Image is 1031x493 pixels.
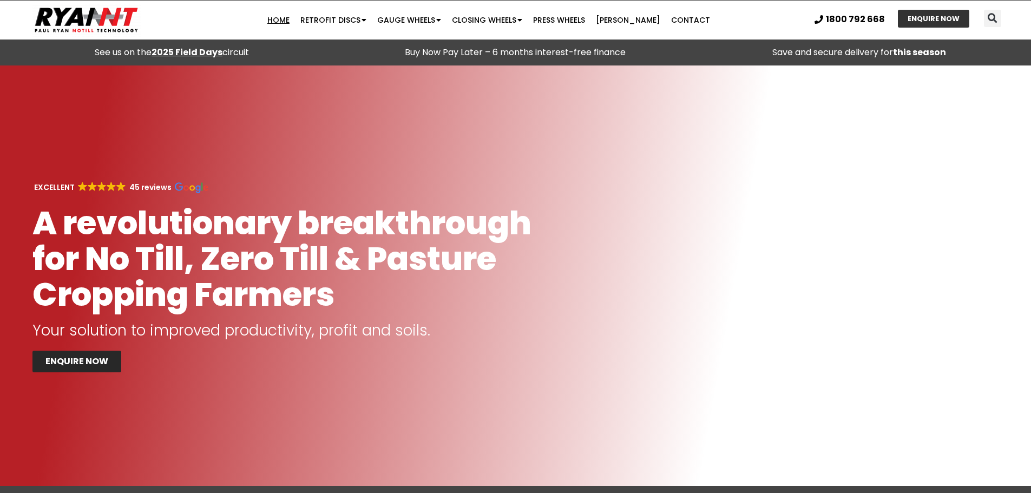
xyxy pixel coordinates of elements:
[45,357,108,366] span: ENQUIRE NOW
[88,182,97,191] img: Google
[984,10,1001,27] div: Search
[815,15,885,24] a: 1800 792 668
[175,182,208,193] img: Google
[666,9,715,31] a: Contact
[898,10,969,28] a: ENQUIRE NOW
[349,45,682,60] p: Buy Now Pay Later – 6 months interest-free finance
[78,182,87,191] img: Google
[826,15,885,24] span: 1800 792 668
[693,45,1026,60] p: Save and secure delivery for
[152,46,222,58] a: 2025 Field Days
[295,9,372,31] a: Retrofit Discs
[528,9,590,31] a: Press Wheels
[32,205,564,312] h1: A revolutionary breakthrough for No Till, Zero Till & Pasture Cropping Farmers
[32,320,430,341] span: Your solution to improved productivity, profit and soils.
[32,3,141,37] img: Ryan NT logo
[107,182,116,191] img: Google
[34,182,75,193] strong: EXCELLENT
[908,15,960,22] span: ENQUIRE NOW
[129,182,172,193] strong: 45 reviews
[116,182,126,191] img: Google
[590,9,666,31] a: [PERSON_NAME]
[5,45,338,60] div: See us on the circuit
[97,182,107,191] img: Google
[32,182,208,193] a: EXCELLENT GoogleGoogleGoogleGoogleGoogle 45 reviews Google
[372,9,446,31] a: Gauge Wheels
[446,9,528,31] a: Closing Wheels
[200,9,777,31] nav: Menu
[893,46,946,58] strong: this season
[262,9,295,31] a: Home
[32,351,121,372] a: ENQUIRE NOW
